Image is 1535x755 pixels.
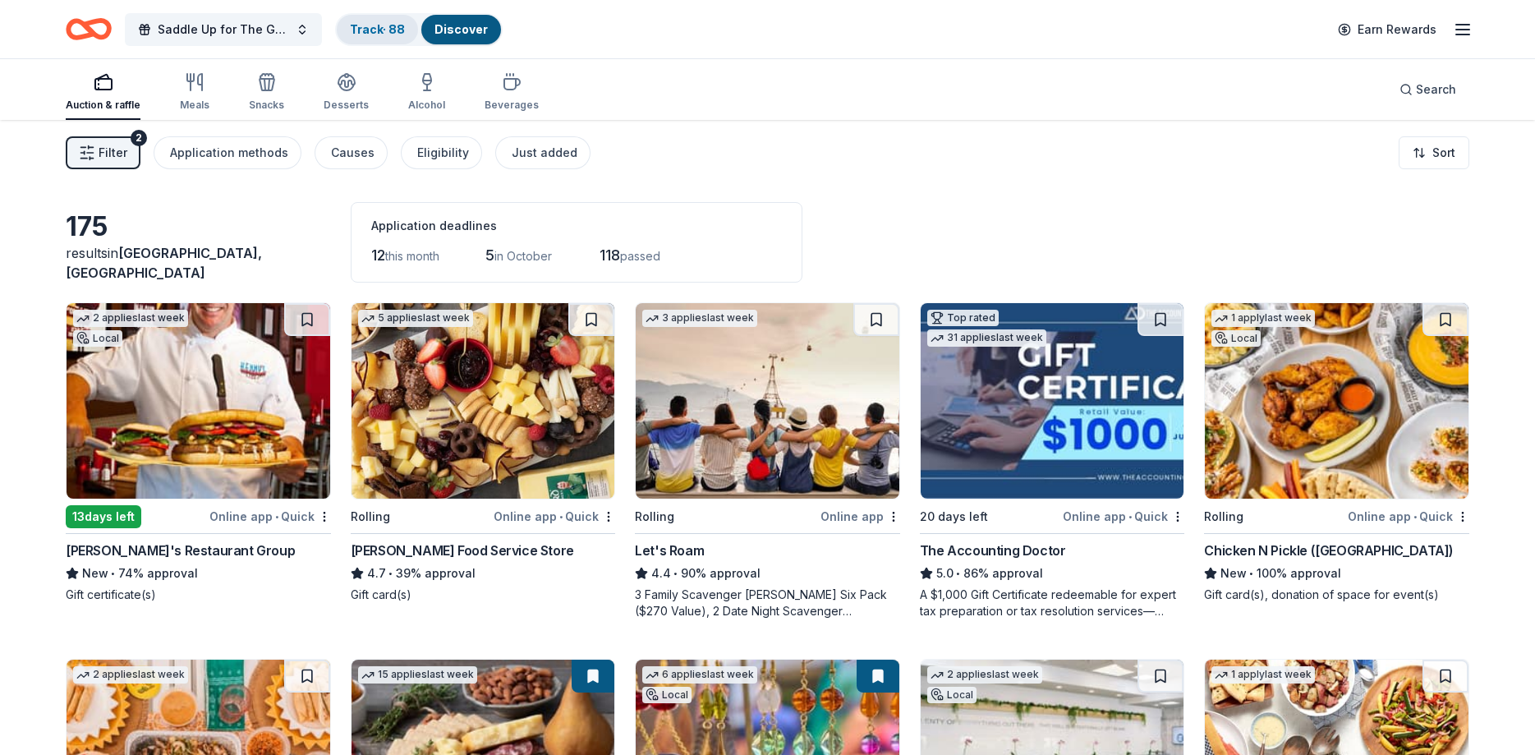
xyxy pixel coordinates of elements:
[401,136,482,169] button: Eligibility
[635,564,900,583] div: 90% approval
[358,666,477,684] div: 15 applies last week
[351,564,616,583] div: 39% approval
[367,564,386,583] span: 4.7
[956,567,960,580] span: •
[1432,143,1455,163] span: Sort
[1328,15,1446,44] a: Earn Rewards
[512,143,577,163] div: Just added
[73,330,122,347] div: Local
[73,666,188,684] div: 2 applies last week
[434,22,488,36] a: Discover
[351,541,574,560] div: [PERSON_NAME] Food Service Store
[66,10,112,48] a: Home
[73,310,188,327] div: 2 applies last week
[209,506,331,527] div: Online app Quick
[358,310,473,327] div: 5 applies last week
[927,329,1046,347] div: 31 applies last week
[158,20,289,39] span: Saddle Up for The Guild
[351,302,616,603] a: Image for Gordon Food Service Store5 applieslast weekRollingOnline app•Quick[PERSON_NAME] Food Se...
[66,505,141,528] div: 13 days left
[1348,506,1469,527] div: Online app Quick
[154,136,301,169] button: Application methods
[936,564,954,583] span: 5.0
[642,687,692,703] div: Local
[66,243,331,283] div: results
[99,143,127,163] span: Filter
[920,564,1185,583] div: 86% approval
[927,687,977,703] div: Local
[1250,567,1254,580] span: •
[1128,510,1132,523] span: •
[371,246,385,264] span: 12
[371,216,782,236] div: Application deadlines
[66,99,140,112] div: Auction & raffle
[635,541,704,560] div: Let's Roam
[635,302,900,619] a: Image for Let's Roam3 applieslast weekRollingOnline appLet's Roam4.4•90% approval3 Family Scaveng...
[350,22,405,36] a: Track· 88
[66,587,331,603] div: Gift certificate(s)
[125,13,322,46] button: Saddle Up for The Guild
[820,506,900,527] div: Online app
[331,143,375,163] div: Causes
[180,99,209,112] div: Meals
[275,510,278,523] span: •
[351,587,616,603] div: Gift card(s)
[485,99,539,112] div: Beverages
[642,666,757,684] div: 6 applies last week
[636,303,899,499] img: Image for Let's Roam
[1204,564,1469,583] div: 100% approval
[335,13,503,46] button: Track· 88Discover
[485,246,494,264] span: 5
[180,66,209,120] button: Meals
[920,302,1185,619] a: Image for The Accounting DoctorTop rated31 applieslast week20 days leftOnline app•QuickThe Accoun...
[485,66,539,120] button: Beverages
[1211,310,1315,327] div: 1 apply last week
[1416,80,1456,99] span: Search
[111,567,115,580] span: •
[1399,136,1469,169] button: Sort
[494,249,552,263] span: in October
[324,66,369,120] button: Desserts
[920,587,1185,619] div: A $1,000 Gift Certificate redeemable for expert tax preparation or tax resolution services—recipi...
[66,541,295,560] div: [PERSON_NAME]'s Restaurant Group
[642,310,757,327] div: 3 applies last week
[66,302,331,603] a: Image for Kenny's Restaurant Group2 applieslast weekLocal13days leftOnline app•Quick[PERSON_NAME]...
[417,143,469,163] div: Eligibility
[66,245,262,281] span: in
[1204,587,1469,603] div: Gift card(s), donation of space for event(s)
[1204,302,1469,603] a: Image for Chicken N Pickle (Grand Prairie)1 applylast weekLocalRollingOnline app•QuickChicken N P...
[385,249,439,263] span: this month
[927,666,1042,684] div: 2 applies last week
[66,245,262,281] span: [GEOGRAPHIC_DATA], [GEOGRAPHIC_DATA]
[170,143,288,163] div: Application methods
[600,246,620,264] span: 118
[920,507,988,527] div: 20 days left
[494,506,615,527] div: Online app Quick
[131,130,147,146] div: 2
[674,567,678,580] span: •
[352,303,615,499] img: Image for Gordon Food Service Store
[559,510,563,523] span: •
[408,99,445,112] div: Alcohol
[82,564,108,583] span: New
[1386,73,1469,106] button: Search
[351,507,390,527] div: Rolling
[651,564,671,583] span: 4.4
[249,66,284,120] button: Snacks
[1220,564,1247,583] span: New
[1211,330,1261,347] div: Local
[388,567,393,580] span: •
[635,507,674,527] div: Rolling
[324,99,369,112] div: Desserts
[921,303,1184,499] img: Image for The Accounting Doctor
[635,587,900,619] div: 3 Family Scavenger [PERSON_NAME] Six Pack ($270 Value), 2 Date Night Scavenger [PERSON_NAME] Two ...
[249,99,284,112] div: Snacks
[408,66,445,120] button: Alcohol
[1205,303,1468,499] img: Image for Chicken N Pickle (Grand Prairie)
[66,210,331,243] div: 175
[66,564,331,583] div: 74% approval
[927,310,999,326] div: Top rated
[1063,506,1184,527] div: Online app Quick
[66,136,140,169] button: Filter2
[66,66,140,120] button: Auction & raffle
